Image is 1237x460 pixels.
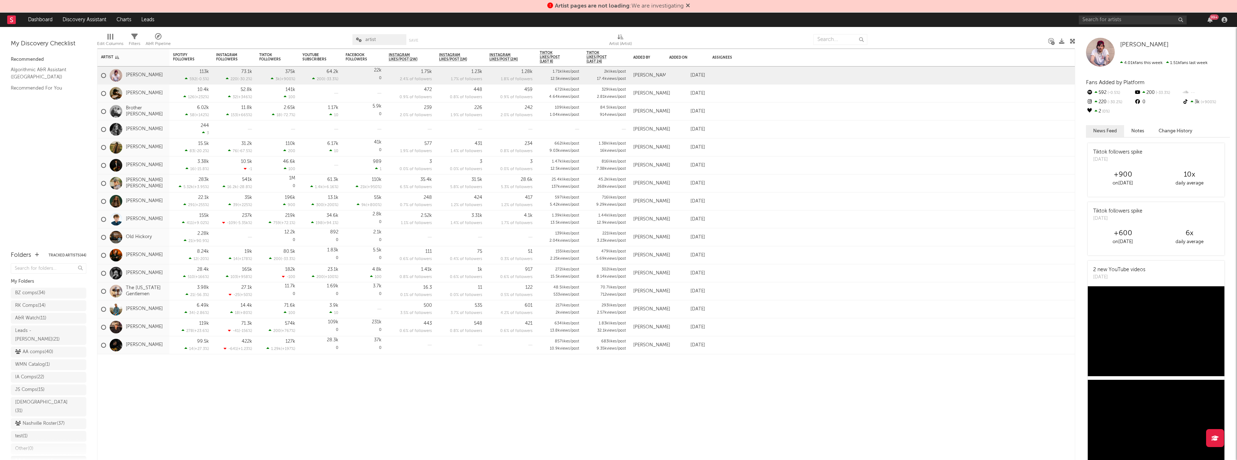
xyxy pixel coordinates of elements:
a: [PERSON_NAME] [126,198,163,204]
a: [PERSON_NAME] [126,270,163,276]
div: Leads - [PERSON_NAME] ( 21 ) [15,327,66,344]
div: [PERSON_NAME] [633,181,670,186]
div: 55k [374,195,382,200]
div: 375k [285,69,295,74]
div: 329 likes/post [602,88,626,92]
span: 4.01k fans this week [1120,61,1163,65]
a: IA Comps(22) [11,372,86,383]
div: 5.9k [373,104,382,109]
span: TikTok Likes/Post (last 8) [540,51,569,64]
div: -- [1182,88,1230,97]
div: 45.2k likes/post [598,178,626,182]
div: ( ) [186,167,209,171]
div: 1.75k [421,69,432,74]
div: 113k [200,69,209,74]
span: 1 [380,167,382,171]
div: 41k [374,140,382,145]
span: 1.2 % of followers [451,203,482,207]
div: A&R Watch ( 11 ) [15,314,46,323]
div: 3 [530,159,533,164]
span: Instagram Likes/Post (1m) [439,53,471,62]
div: 9.29k views/post [596,203,626,207]
div: WMN Catalog ( 1 ) [15,360,50,369]
div: 25.4k likes/post [552,178,579,182]
div: +900 [1090,170,1156,179]
div: IA Comps ( 22 ) [15,373,44,382]
a: WMN Catalog(1) [11,359,86,370]
a: [PERSON_NAME] [126,162,163,168]
div: 22.1k [198,195,209,200]
button: Notes [1124,125,1151,137]
div: ( ) [183,202,209,207]
span: 220 [230,77,237,81]
span: 5.8 % of followers [450,185,482,189]
a: BZ comps(34) [11,288,86,299]
span: 0.9 % of followers [500,95,533,99]
div: [PERSON_NAME] [633,199,670,204]
div: BZ comps ( 34 ) [15,289,45,297]
div: Filters [129,40,140,48]
div: 5.42k views/post [550,203,579,207]
div: 1.17k [328,105,338,110]
div: 2.81k views/post [597,95,626,99]
span: -15.8 % [196,167,208,171]
div: 268k views/post [597,185,626,189]
div: 110k [286,141,295,146]
a: [PERSON_NAME] [126,144,163,150]
div: 109 likes/post [555,106,579,110]
span: Instagram Likes/Post (2m) [489,53,522,62]
div: 35k [245,195,252,200]
span: 0 % [1101,110,1110,114]
div: [DATE] [669,125,705,134]
div: 11.8k [241,105,252,110]
div: on [DATE] [1090,179,1156,188]
div: A&R Pipeline [146,31,171,51]
span: 592 [190,77,196,81]
div: 283k [198,177,209,182]
a: test(1) [11,431,86,442]
div: 672 likes/post [555,88,579,92]
span: +200 % [324,203,337,207]
span: -72.7 % [282,113,294,117]
div: Instagram Followers [216,53,241,62]
div: 592 [1086,88,1134,97]
div: [DATE] [669,107,705,116]
span: -28.8 % [238,185,251,189]
button: Tracked Artists(44) [49,254,86,257]
div: ( ) [185,113,209,117]
div: 137k views/post [552,185,579,189]
div: Added On [669,55,694,60]
div: 31.2k [241,141,252,146]
div: 6.17k [327,141,338,146]
div: Tiktok followers spike [1093,149,1142,156]
span: 1.4k [315,185,323,189]
a: RK Comps(14) [11,300,86,311]
div: 17.4k views/post [597,77,626,81]
span: Dismiss [686,3,690,9]
div: 2.65k [284,105,295,110]
span: : We are investigating [555,3,684,9]
div: ( ) [310,185,338,189]
a: Charts [111,13,136,27]
a: AA comps(40) [11,347,86,357]
div: test ( 1 ) [15,432,28,441]
div: ( ) [223,185,252,189]
span: 2.0 % of followers [501,113,533,117]
div: 2k likes/post [604,70,626,74]
div: [DATE] [669,143,705,152]
a: Old Hickory [126,234,152,240]
span: 10 [334,113,338,117]
div: 12.5k views/post [551,167,579,171]
span: 5.32k [183,185,193,189]
span: 0.9 % of followers [400,95,432,99]
a: Dashboard [23,13,58,27]
div: [DATE] [669,71,705,80]
div: Assignees [712,55,763,60]
span: -1 [248,167,252,171]
div: 12.5k views/post [551,77,579,81]
div: 64.2k [327,69,338,74]
div: 28.6k [521,177,533,182]
div: 248 [424,195,432,200]
span: 153 [231,113,237,117]
div: ( ) [228,149,252,153]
